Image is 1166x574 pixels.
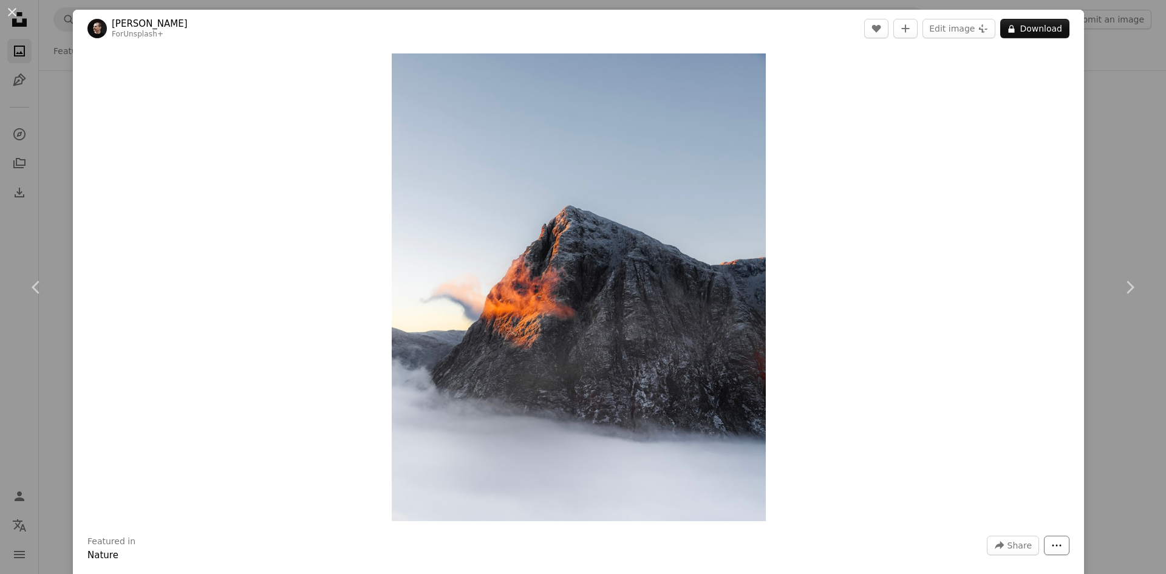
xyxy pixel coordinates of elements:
h3: Featured in [87,536,135,548]
button: Zoom in on this image [392,53,766,521]
div: For [112,30,188,39]
button: More Actions [1044,536,1069,555]
img: Go to Joshua Earle's profile [87,19,107,38]
button: Like [864,19,888,38]
a: Next [1093,229,1166,346]
a: [PERSON_NAME] [112,18,188,30]
button: Edit image [922,19,995,38]
img: a mountain covered in snow with a red fire coming out of the top of it [392,53,766,521]
button: Download [1000,19,1069,38]
span: Share [1007,536,1032,555]
a: Unsplash+ [123,30,163,38]
a: Nature [87,550,118,561]
button: Add to Collection [893,19,918,38]
button: Share this image [987,536,1039,555]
